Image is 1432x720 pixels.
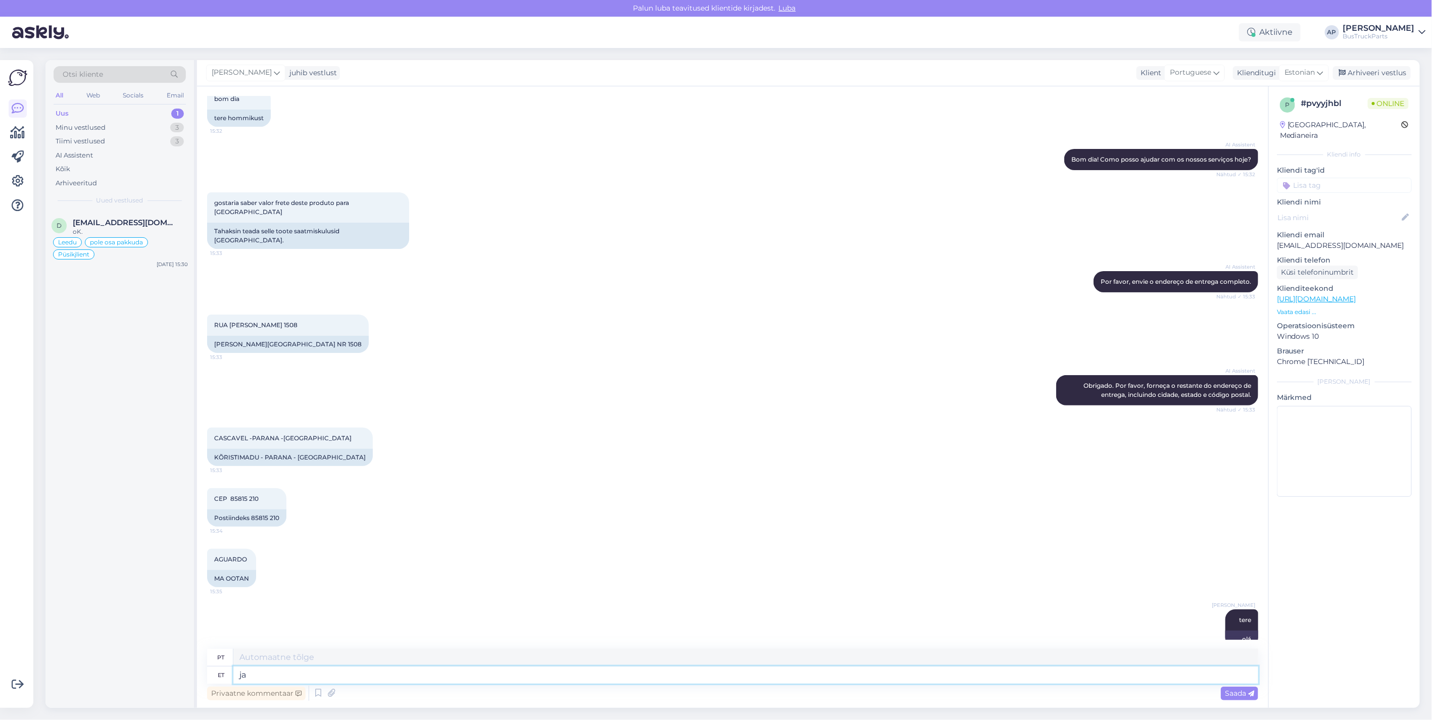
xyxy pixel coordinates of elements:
div: Aktiivne [1239,23,1301,41]
div: [PERSON_NAME] [1343,24,1415,32]
div: [PERSON_NAME] [1277,377,1412,386]
div: pt [218,649,225,666]
span: 15:33 [210,249,248,257]
span: Otsi kliente [63,69,103,80]
span: Estonian [1285,67,1315,78]
span: CEP 85815 210 [214,495,259,502]
span: bom dia [214,95,239,102]
span: AGUARDO [214,555,247,563]
p: Brauser [1277,346,1412,356]
div: Tiimi vestlused [56,136,105,146]
div: 1 [171,109,184,119]
span: p [1286,101,1290,109]
div: Kõik [56,164,70,174]
span: [PERSON_NAME] [1212,601,1255,609]
p: [EMAIL_ADDRESS][DOMAIN_NAME] [1277,240,1412,251]
p: Kliendi tag'id [1277,165,1412,176]
span: Obrigado. Por favor, forneça o restante do endereço de entrega, incluindo cidade, estado e código... [1083,382,1253,398]
div: [GEOGRAPHIC_DATA], Medianeira [1280,120,1402,141]
span: AI Assistent [1217,141,1255,148]
div: Minu vestlused [56,123,106,133]
div: oK. [73,227,188,236]
span: dalys@techtransa.lt [73,218,178,227]
p: Märkmed [1277,392,1412,403]
div: BusTruckParts [1343,32,1415,40]
input: Lisa tag [1277,178,1412,193]
div: Privaatne kommentaar [207,687,306,700]
div: olá [1225,631,1258,648]
div: AI Assistent [56,150,93,161]
div: Uus [56,109,69,119]
input: Lisa nimi [1277,212,1400,223]
span: Leedu [58,239,77,245]
div: Tahaksin teada selle toote saatmiskulusid [GEOGRAPHIC_DATA]. [207,223,409,249]
span: Portuguese [1170,67,1211,78]
div: # pvyyjhbl [1301,97,1368,110]
span: Püsikjlient [58,251,89,258]
span: AI Assistent [1217,263,1255,271]
div: Klient [1137,68,1161,78]
div: Klienditugi [1233,68,1276,78]
span: Nähtud ✓ 15:33 [1216,293,1255,300]
div: Email [165,89,186,102]
span: AI Assistent [1217,367,1255,375]
p: Vaata edasi ... [1277,307,1412,317]
p: Chrome [TECHNICAL_ID] [1277,356,1412,367]
p: Windows 10 [1277,331,1412,342]
p: Klienditeekond [1277,283,1412,294]
div: All [54,89,65,102]
div: Kliendi info [1277,150,1412,159]
p: Kliendi nimi [1277,197,1412,208]
span: 15:35 [210,588,248,595]
div: Postiindeks 85815 210 [207,509,286,527]
span: Online [1368,98,1409,109]
img: Askly Logo [8,68,27,87]
span: d [57,222,62,229]
div: Küsi telefoninumbrit [1277,266,1358,279]
div: [DATE] 15:30 [157,261,188,268]
div: [PERSON_NAME][GEOGRAPHIC_DATA] NR 1508 [207,336,369,353]
div: Socials [121,89,145,102]
span: [PERSON_NAME] [212,67,272,78]
span: Uued vestlused [96,196,143,205]
div: KÕRISTIMADU - PARANA - [GEOGRAPHIC_DATA] [207,449,373,466]
div: tere hommikust [207,110,271,127]
textarea: ja [233,666,1258,684]
div: et [218,666,224,684]
p: Operatsioonisüsteem [1277,321,1412,331]
a: [PERSON_NAME]BusTruckParts [1343,24,1426,40]
div: MA OOTAN [207,570,256,587]
div: 3 [170,136,184,146]
span: tere [1239,616,1251,624]
span: CASCAVEL -PARANA -[GEOGRAPHIC_DATA] [214,434,352,442]
span: 15:32 [210,127,248,135]
span: Bom dia! Como posso ajudar com os nossos serviços hoje? [1071,156,1251,163]
div: juhib vestlust [285,68,337,78]
div: Arhiveeri vestlus [1333,66,1411,80]
span: RUA [PERSON_NAME] 1508 [214,321,298,329]
span: gostaria saber valor frete deste produto para [GEOGRAPHIC_DATA] [214,199,351,216]
p: Kliendi telefon [1277,255,1412,266]
span: Nähtud ✓ 15:32 [1216,171,1255,178]
span: Nähtud ✓ 15:33 [1216,406,1255,414]
div: Arhiveeritud [56,178,97,188]
a: [URL][DOMAIN_NAME] [1277,294,1356,303]
span: 15:33 [210,467,248,474]
span: Por favor, envie o endereço de entrega completo. [1101,278,1251,285]
span: 15:33 [210,353,248,361]
span: Luba [776,4,799,13]
div: 3 [170,123,184,133]
span: pole osa pakkuda [90,239,143,245]
span: 15:34 [210,527,248,535]
div: AP [1325,25,1339,39]
p: Kliendi email [1277,230,1412,240]
div: Web [84,89,102,102]
span: Saada [1225,689,1254,698]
